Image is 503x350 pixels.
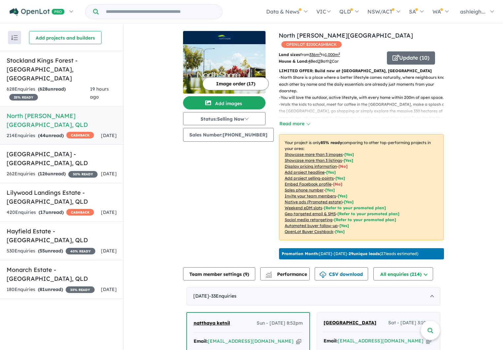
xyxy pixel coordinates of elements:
sup: 2 [319,52,321,55]
u: Geo-targeted email & SMS [285,211,336,216]
div: 628 Enquir ies [7,85,90,101]
img: sort.svg [11,35,18,40]
u: 4 [308,59,310,64]
button: Status:Selling Now [183,112,266,125]
img: North Shore - Burdell [183,44,266,94]
span: [GEOGRAPHIC_DATA] [324,320,376,326]
span: 44 [40,132,46,138]
span: CASHBACK [66,209,94,216]
button: Performance [260,267,310,280]
span: Sun - [DATE] 8:52pm [257,319,303,327]
input: Try estate name, suburb, builder or developer [100,5,221,19]
u: Native ads (Promoted estate) [285,199,342,204]
img: download icon [320,272,326,278]
u: Invite your team members [285,193,336,198]
div: 420 Enquir ies [7,209,94,217]
span: 9 [245,271,247,277]
img: line-chart.svg [266,272,272,275]
strong: ( unread) [39,209,64,215]
span: [DATE] [101,171,117,177]
span: [ Yes ] [338,193,347,198]
h5: Monarch Estate - [GEOGRAPHIC_DATA] , QLD [7,265,117,283]
strong: Email: [324,338,338,344]
span: 55 [40,248,45,254]
span: 40 % READY [66,248,95,254]
strong: ( unread) [38,286,63,292]
strong: ( unread) [38,171,66,177]
u: Add project headline [285,170,325,175]
p: - North Shore is a place where a better lifestyle comes naturally, where neighbours know each oth... [279,74,449,94]
span: ashleigh... [460,8,486,15]
img: Openlot PRO Logo White [10,8,65,16]
h5: [GEOGRAPHIC_DATA] - [GEOGRAPHIC_DATA] , QLD [7,150,117,167]
button: Read more [279,120,310,128]
u: Sales phone number [285,188,324,192]
span: [DATE] [101,248,117,254]
b: House & Land: [279,59,308,64]
span: - 33 Enquir ies [209,293,236,299]
span: [ Yes ] [326,170,336,175]
u: 336 m [309,52,321,57]
a: [EMAIL_ADDRESS][DOMAIN_NAME] [208,338,294,344]
a: North [PERSON_NAME][GEOGRAPHIC_DATA] [279,32,413,39]
span: [Yes] [339,223,349,228]
p: LIMITED OFFER: Build new at [GEOGRAPHIC_DATA], [GEOGRAPHIC_DATA] [279,68,444,74]
p: [DATE] - [DATE] - ( 27 leads estimated) [282,251,418,257]
h5: Hayfield Estate - [GEOGRAPHIC_DATA] , QLD [7,227,117,245]
span: [DATE] [101,286,117,292]
span: 628 [40,86,47,92]
span: 25 % READY [9,94,38,101]
span: [Refer to your promoted plan] [337,211,399,216]
button: All enquiries (214) [373,267,433,280]
span: 30 % READY [68,171,98,178]
u: OpenLot Buyer Cashback [285,229,333,234]
h5: Lilywood Landings Estate - [GEOGRAPHIC_DATA] , QLD [7,188,117,206]
span: [Refer to your promoted plan] [324,205,386,210]
b: 29 unique leads [349,251,380,256]
p: from [279,51,382,58]
span: CASHBACK [66,132,94,138]
span: Sat - [DATE] 3:10pm [388,319,433,327]
span: [Yes] [335,229,345,234]
span: [ No ] [333,182,342,187]
p: Your project is only comparing to other top-performing projects in your area: - - - - - - - - - -... [279,134,444,240]
p: Bed Bath Car [279,58,382,65]
strong: ( unread) [38,132,64,138]
b: Promotion Month: [282,251,319,256]
strong: ( unread) [38,86,66,92]
button: Copy [426,337,431,344]
u: Showcase more than 3 images [285,152,343,157]
span: [ Yes ] [335,176,345,181]
p: - You will love the outdoor, active lifestyle, with every home within 200m of open space. [279,94,449,101]
button: Sales Number:[PHONE_NUMBER] [183,128,274,142]
button: Add projects and builders [29,31,102,44]
span: 17 [40,209,46,215]
strong: ( unread) [38,248,63,254]
sup: 2 [338,52,340,55]
span: to [321,52,340,57]
a: natthaya ketnil [194,319,230,327]
button: Add images [183,96,266,109]
button: Image order (17) [203,77,269,90]
span: [Refer to your promoted plan] [334,217,396,222]
button: Team member settings (9) [183,267,255,280]
span: natthaya ketnil [194,320,230,326]
u: Embed Facebook profile [285,182,331,187]
u: Social media retargeting [285,217,332,222]
u: 1,000 m [325,52,340,57]
span: [ Yes ] [344,158,353,163]
strong: Email: [194,338,208,344]
a: [GEOGRAPHIC_DATA] [324,319,376,327]
u: 2 [330,59,332,64]
div: 180 Enquir ies [7,286,95,294]
a: North Shore - Burdell LogoNorth Shore - Burdell [183,31,266,94]
b: 85 % ready [321,140,342,145]
div: [DATE] [186,287,440,306]
span: 81 [40,286,45,292]
div: 214 Enquir ies [7,132,94,140]
span: [DATE] [101,209,117,215]
span: [Yes] [344,199,354,204]
u: Weekend eDM slots [285,205,322,210]
span: OPENLOT $ 200 CASHBACK [281,41,342,48]
span: 35 % READY [66,286,95,293]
